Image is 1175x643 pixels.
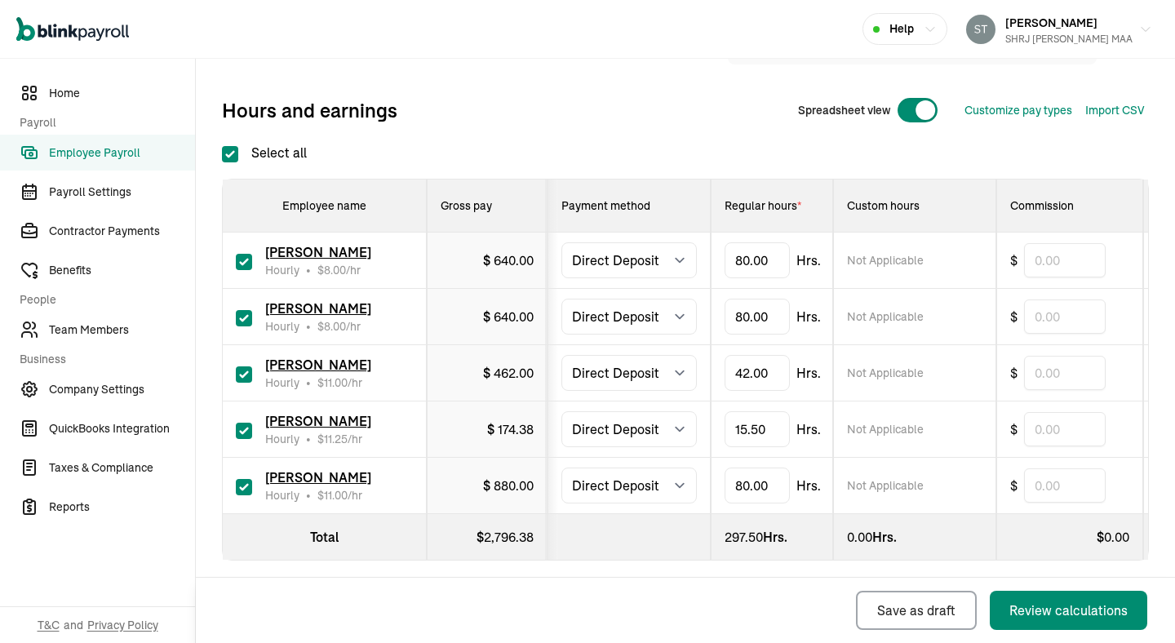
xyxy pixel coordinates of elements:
[49,262,195,279] span: Benefits
[222,143,307,162] label: Select all
[877,601,956,620] div: Save as draft
[494,365,534,381] span: 462.00
[49,459,195,477] span: Taxes & Compliance
[317,375,362,391] span: /hr
[1010,251,1018,270] span: $
[796,476,821,495] span: Hrs.
[306,318,311,335] span: •
[441,197,534,214] div: Gross pay
[725,355,790,391] input: TextInput
[49,184,195,201] span: Payroll Settings
[561,198,650,213] span: Payment method
[483,251,534,270] div: $
[317,318,361,335] span: /hr
[1005,16,1097,30] span: [PERSON_NAME]
[16,6,129,53] nav: Global
[847,365,924,381] span: Not Applicable
[317,263,346,277] span: $
[265,300,371,317] span: [PERSON_NAME]
[484,529,534,545] span: 2,796.38
[856,591,977,630] button: Save as draft
[20,114,185,131] span: Payroll
[725,529,763,545] span: 297.50
[222,97,397,123] span: Hours and earnings
[895,467,1175,643] iframe: Chat Widget
[236,527,413,547] div: Total
[1024,243,1106,277] input: 0.00
[1085,102,1144,119] button: Import CSV
[265,244,371,260] span: [PERSON_NAME]
[282,198,366,213] span: Employee name
[889,20,914,38] span: Help
[265,431,299,447] span: Hourly
[324,432,348,446] span: 11.25
[796,251,821,270] span: Hrs.
[265,469,371,486] span: [PERSON_NAME]
[1010,363,1018,383] span: $
[1005,32,1133,47] div: SHRJ [PERSON_NAME] MAA
[498,421,534,437] span: 174.38
[49,420,195,437] span: QuickBooks Integration
[265,375,299,391] span: Hourly
[1010,198,1074,213] span: Commission
[1024,299,1106,334] input: 0.00
[49,381,195,398] span: Company Settings
[49,85,195,102] span: Home
[494,477,534,494] span: 880.00
[306,431,311,447] span: •
[222,146,238,162] input: Select all
[1024,356,1106,390] input: 0.00
[20,351,185,368] span: Business
[725,468,790,503] input: TextInput
[441,527,534,547] div: $
[49,499,195,516] span: Reports
[725,242,790,278] input: TextInput
[49,321,195,339] span: Team Members
[324,263,346,277] span: 8.00
[49,144,195,162] span: Employee Payroll
[847,421,924,437] span: Not Applicable
[265,318,299,335] span: Hourly
[38,617,60,633] span: T&C
[317,375,348,390] span: $
[324,319,346,334] span: 8.00
[265,357,371,373] span: [PERSON_NAME]
[20,291,185,308] span: People
[1010,419,1018,439] span: $
[483,307,534,326] div: $
[483,363,534,383] div: $
[847,197,982,214] div: Custom hours
[725,411,790,447] input: TextInput
[798,102,890,119] span: Spreadsheet view
[847,252,924,268] span: Not Applicable
[324,375,348,390] span: 11.00
[796,363,821,383] span: Hrs.
[725,527,819,547] div: Hrs.
[960,9,1159,50] button: [PERSON_NAME]SHRJ [PERSON_NAME] MAA
[265,262,299,278] span: Hourly
[87,617,158,633] span: Privacy Policy
[725,198,801,213] span: Regular hours
[317,488,348,503] span: $
[306,262,311,278] span: •
[494,308,534,325] span: 640.00
[494,252,534,268] span: 640.00
[317,432,348,446] span: $
[483,476,534,495] div: $
[317,262,361,278] span: /hr
[1010,307,1018,326] span: $
[49,223,195,240] span: Contractor Payments
[862,13,947,45] button: Help
[847,308,924,325] span: Not Applicable
[265,487,299,503] span: Hourly
[317,487,362,503] span: /hr
[324,488,348,503] span: 11.00
[306,487,311,503] span: •
[964,102,1072,119] button: Customize pay types
[317,319,346,334] span: $
[487,419,534,439] div: $
[796,307,821,326] span: Hrs.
